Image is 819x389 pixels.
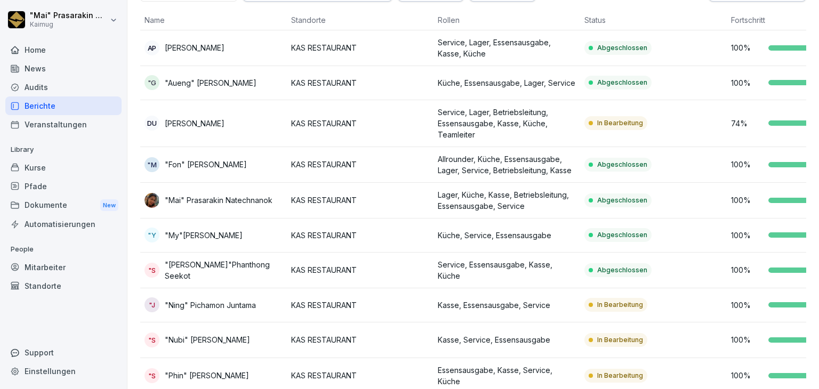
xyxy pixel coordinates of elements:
a: News [5,59,122,78]
p: 100 % [731,230,763,241]
th: Rollen [433,10,580,30]
div: "Y [144,228,159,242]
p: "Ning" Pichamon Juntama [165,299,256,311]
p: 100 % [731,264,763,275]
p: Küche, Service, Essensausgabe [438,230,576,241]
div: "S [144,333,159,347]
p: KAS RESTAURANT [291,264,429,275]
p: 74 % [731,118,763,129]
p: Library [5,141,122,158]
th: Name [140,10,287,30]
p: "Fon" [PERSON_NAME] [165,159,247,170]
a: Pfade [5,177,122,196]
div: DU [144,116,159,131]
p: People [5,241,122,258]
p: KAS RESTAURANT [291,77,429,88]
p: 100 % [731,194,763,206]
div: New [100,199,118,212]
p: [PERSON_NAME] [165,42,224,53]
p: KAS RESTAURANT [291,370,429,381]
p: "[PERSON_NAME]"Phanthong Seekot [165,259,283,281]
p: 100 % [731,77,763,88]
div: Dokumente [5,196,122,215]
p: 100 % [731,42,763,53]
p: 100 % [731,159,763,170]
th: Status [580,10,727,30]
p: Service, Essensausgabe, Kasse, Küche [438,259,576,281]
p: [PERSON_NAME] [165,118,224,129]
div: "J [144,297,159,312]
p: KAS RESTAURANT [291,118,429,129]
p: Abgeschlossen [597,230,647,240]
p: KAS RESTAURANT [291,334,429,345]
img: f3vrnbq1a0ja678kqe8p3mnu.png [144,193,159,208]
p: KAS RESTAURANT [291,230,429,241]
p: In Bearbeitung [597,371,643,380]
p: KAS RESTAURANT [291,42,429,53]
a: Mitarbeiter [5,258,122,277]
p: In Bearbeitung [597,118,643,128]
p: Service, Lager, Betriebsleitung, Essensausgabe, Kasse, Küche, Teamleiter [438,107,576,140]
p: 100 % [731,299,763,311]
a: Home [5,40,122,59]
p: Essensausgabe, Kasse, Service, Küche [438,364,576,387]
p: Abgeschlossen [597,265,647,275]
a: DokumenteNew [5,196,122,215]
a: Automatisierungen [5,215,122,233]
div: "G [144,75,159,90]
p: "Mai" Prasarakin Natechnanok [165,194,272,206]
p: KAS RESTAURANT [291,194,429,206]
p: "Aueng" [PERSON_NAME] [165,77,256,88]
th: Standorte [287,10,433,30]
p: Abgeschlossen [597,78,647,87]
a: Standorte [5,277,122,295]
p: Abgeschlossen [597,160,647,169]
p: Kasse, Service, Essensausgabe [438,334,576,345]
a: Veranstaltungen [5,115,122,134]
div: AP [144,40,159,55]
a: Berichte [5,96,122,115]
div: Support [5,343,122,362]
p: In Bearbeitung [597,300,643,310]
p: Allrounder, Küche, Essensausgabe, Lager, Service, Betriebsleitung, Kasse [438,153,576,176]
p: Service, Lager, Essensausgabe, Kasse, Küche [438,37,576,59]
p: KAS RESTAURANT [291,299,429,311]
a: Audits [5,78,122,96]
div: "M [144,157,159,172]
p: 100 % [731,334,763,345]
p: Abgeschlossen [597,196,647,205]
p: "Nubi" [PERSON_NAME] [165,334,250,345]
p: Abgeschlossen [597,43,647,53]
p: KAS RESTAURANT [291,159,429,170]
p: Kasse, Essensausgabe, Service [438,299,576,311]
p: Küche, Essensausgabe, Lager, Service [438,77,576,88]
p: Lager, Küche, Kasse, Betriebsleitung, Essensausgabe, Service [438,189,576,212]
a: Kurse [5,158,122,177]
div: "S [144,368,159,383]
a: Einstellungen [5,362,122,380]
p: 100 % [731,370,763,381]
div: "S [144,263,159,278]
p: "Phin" [PERSON_NAME] [165,370,249,381]
p: Kaimug [30,21,108,28]
p: "My"[PERSON_NAME] [165,230,243,241]
p: "Mai" Prasarakin Natechnanok [30,11,108,20]
p: In Bearbeitung [597,335,643,345]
